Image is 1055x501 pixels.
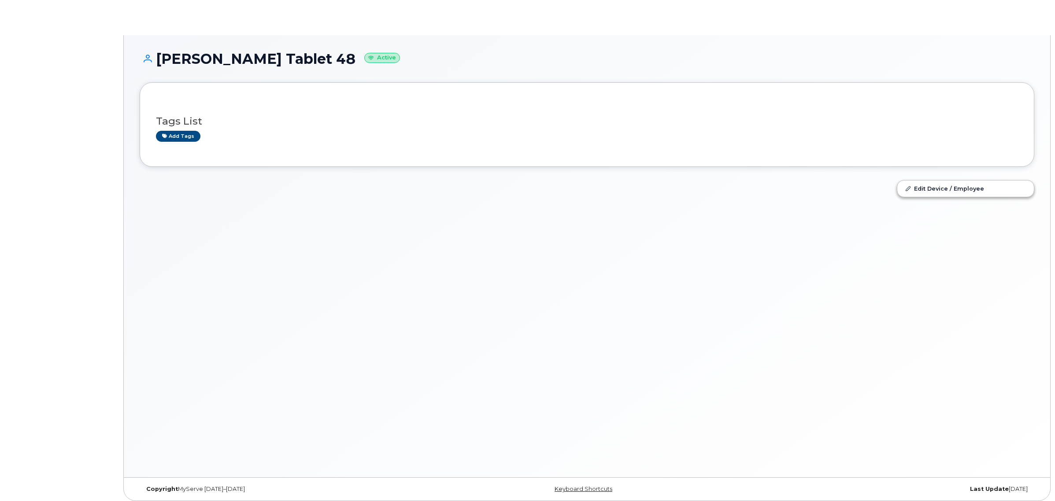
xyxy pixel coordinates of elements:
[555,486,612,492] a: Keyboard Shortcuts
[736,486,1034,493] div: [DATE]
[140,51,1034,66] h1: [PERSON_NAME] Tablet 48
[146,486,178,492] strong: Copyright
[897,181,1034,196] a: Edit Device / Employee
[364,53,400,63] small: Active
[140,486,438,493] div: MyServe [DATE]–[DATE]
[970,486,1009,492] strong: Last Update
[156,116,1018,127] h3: Tags List
[156,131,200,142] a: Add tags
